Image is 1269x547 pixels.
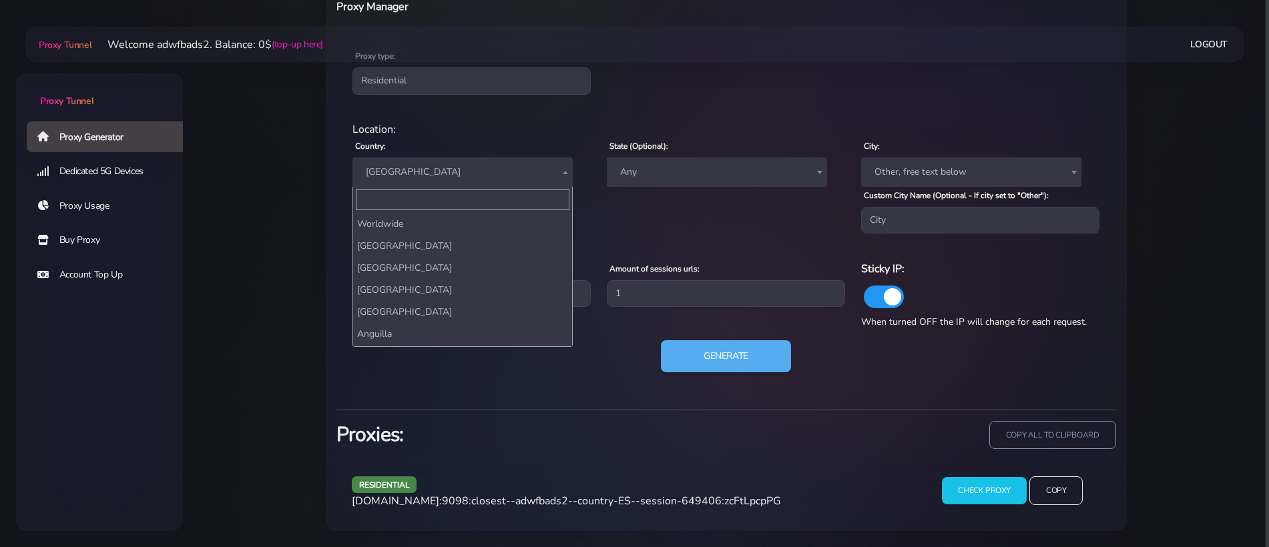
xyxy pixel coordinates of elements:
[27,225,194,255] a: Buy Proxy
[360,163,565,181] span: Spain
[353,323,572,345] li: Anguilla
[352,476,417,493] span: residential
[27,259,194,290] a: Account Top Up
[607,157,827,187] span: Any
[353,301,572,323] li: [GEOGRAPHIC_DATA]
[27,156,194,187] a: Dedicated 5G Devices
[942,477,1027,504] input: Check Proxy
[353,213,572,235] li: Worldwide
[352,494,781,508] span: [DOMAIN_NAME]:9098:closest--adwfbads2--country-ES--session-649406:zcFtLpcpPG
[609,263,700,275] label: Amount of sessions urls:
[1029,476,1083,505] input: Copy
[1072,329,1252,530] iframe: Webchat Widget
[344,121,1108,137] div: Location:
[356,189,569,210] input: Search
[353,279,572,301] li: [GEOGRAPHIC_DATA]
[40,95,93,107] span: Proxy Tunnel
[661,340,791,372] button: Generate
[609,140,668,152] label: State (Optional):
[352,157,573,187] span: Spain
[27,191,194,221] a: Proxy Usage
[344,244,1108,260] div: Proxy Settings:
[36,34,91,55] a: Proxy Tunnel
[16,73,183,108] a: Proxy Tunnel
[355,140,386,152] label: Country:
[353,235,572,257] li: [GEOGRAPHIC_DATA]
[39,39,91,51] span: Proxy Tunnel
[27,121,194,152] a: Proxy Generator
[272,37,323,51] a: (top-up here)
[864,140,880,152] label: City:
[861,207,1099,233] input: City
[91,37,323,53] li: Welcome adwfbads2. Balance: 0$
[353,345,572,367] li: [GEOGRAPHIC_DATA]
[861,157,1081,187] span: Other, free text below
[864,189,1049,201] label: Custom City Name (Optional - If city set to "Other"):
[861,316,1087,328] span: When turned OFF the IP will change for each request.
[615,163,819,181] span: Any
[989,421,1116,450] input: copy all to clipboard
[336,421,718,448] h3: Proxies:
[861,260,1099,278] h6: Sticky IP:
[869,163,1073,181] span: Other, free text below
[1190,32,1228,57] a: Logout
[353,257,572,279] li: [GEOGRAPHIC_DATA]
